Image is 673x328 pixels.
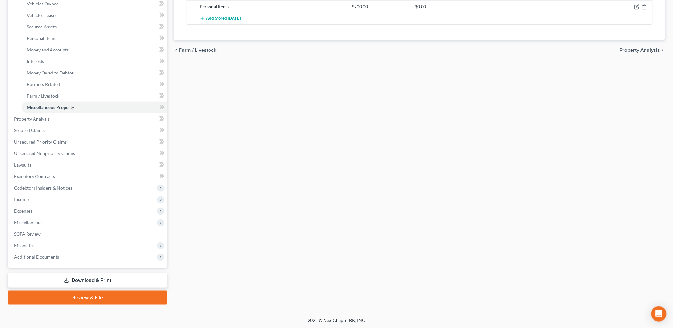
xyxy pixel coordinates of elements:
[14,220,42,225] span: Miscellaneous
[22,90,167,102] a: Farm / Livestock
[14,139,67,144] span: Unsecured Priority Claims
[9,228,167,240] a: SOFA Review
[14,116,50,121] span: Property Analysis
[14,128,45,133] span: Secured Claims
[9,125,167,136] a: Secured Claims
[412,4,476,10] div: $0.00
[651,306,667,322] div: Open Intercom Messenger
[27,12,58,18] span: Vehicles Leased
[206,16,241,21] span: Add Stored [DATE]
[14,197,29,202] span: Income
[9,171,167,182] a: Executory Contracts
[14,151,75,156] span: Unsecured Nonpriority Claims
[200,12,241,24] button: Add Stored [DATE]
[196,4,348,10] div: Personal Items
[9,113,167,125] a: Property Analysis
[14,254,59,260] span: Additional Documents
[348,4,412,10] div: $200.00
[660,48,665,53] i: chevron_right
[27,93,59,98] span: Farm / Livestock
[9,159,167,171] a: Lawsuits
[27,70,74,75] span: Money Owed to Debtor
[22,56,167,67] a: Interests
[9,148,167,159] a: Unsecured Nonpriority Claims
[27,35,56,41] span: Personal Items
[8,291,167,305] a: Review & File
[8,273,167,288] a: Download & Print
[27,82,60,87] span: Business Related
[22,102,167,113] a: Miscellaneous Property
[27,105,74,110] span: Miscellaneous Property
[27,59,44,64] span: Interests
[620,48,665,53] button: Property Analysis chevron_right
[14,174,55,179] span: Executory Contracts
[27,24,57,29] span: Secured Assets
[14,185,72,191] span: Codebtors Insiders & Notices
[14,243,36,248] span: Means Test
[179,48,216,53] span: Farm / Livestock
[174,48,216,53] button: chevron_left Farm / Livestock
[27,1,59,6] span: Vehicles Owned
[22,67,167,79] a: Money Owed to Debtor
[22,79,167,90] a: Business Related
[27,47,69,52] span: Money and Accounts
[9,136,167,148] a: Unsecured Priority Claims
[22,21,167,33] a: Secured Assets
[22,33,167,44] a: Personal Items
[14,231,41,237] span: SOFA Review
[14,208,32,214] span: Expenses
[14,162,31,168] span: Lawsuits
[22,10,167,21] a: Vehicles Leased
[620,48,660,53] span: Property Analysis
[174,48,179,53] i: chevron_left
[22,44,167,56] a: Money and Accounts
